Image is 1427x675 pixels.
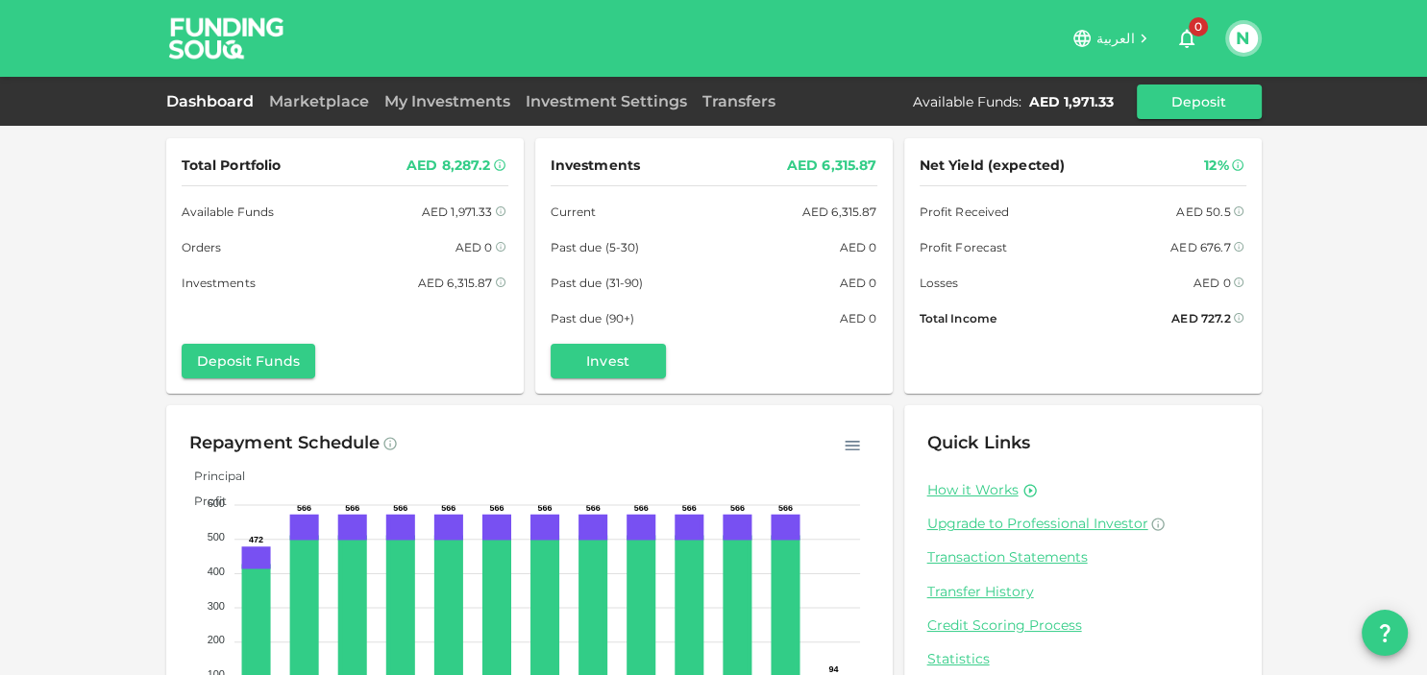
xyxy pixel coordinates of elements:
[180,494,227,508] span: Profit
[927,515,1239,533] a: Upgrade to Professional Investor
[920,308,996,328] span: Total Income
[422,202,493,222] div: AED 1,971.33
[207,531,224,542] tspan: 500
[920,154,1066,178] span: Net Yield (expected)
[927,515,1148,532] span: Upgrade to Professional Investor
[551,237,640,257] span: Past due (5-30)
[207,634,224,645] tspan: 200
[418,273,493,293] div: AED 6,315.87
[920,273,959,293] span: Losses
[927,650,1239,668] a: Statistics
[840,273,877,293] div: AED 0
[1170,237,1230,257] div: AED 676.7
[551,273,644,293] span: Past due (31-90)
[840,237,877,257] div: AED 0
[182,237,222,257] span: Orders
[551,154,640,178] span: Investments
[927,583,1239,601] a: Transfer History
[927,616,1239,635] a: Credit Scoring Process
[180,469,245,483] span: Principal
[261,92,377,110] a: Marketplace
[182,273,256,293] span: Investments
[551,344,666,378] button: Invest
[1137,84,1262,119] button: Deposit
[927,432,1031,453] span: Quick Links
[913,92,1021,111] div: Available Funds :
[1029,92,1114,111] div: AED 1,971.33
[1204,154,1228,178] div: 12%
[518,92,695,110] a: Investment Settings
[1229,24,1258,53] button: N
[1362,610,1408,656] button: question
[551,202,597,222] span: Current
[551,308,635,328] span: Past due (90+)
[1189,17,1208,36] span: 0
[406,154,491,178] div: AED 8,287.2
[182,154,282,178] span: Total Portfolio
[189,428,381,459] div: Repayment Schedule
[927,481,1019,499] a: How it Works
[207,566,224,577] tspan: 400
[166,92,261,110] a: Dashboard
[1193,273,1231,293] div: AED 0
[377,92,518,110] a: My Investments
[1176,202,1230,222] div: AED 50.5
[695,92,783,110] a: Transfers
[927,548,1239,567] a: Transaction Statements
[1168,19,1206,58] button: 0
[455,237,493,257] div: AED 0
[182,344,315,378] button: Deposit Funds
[207,600,224,612] tspan: 300
[787,154,877,178] div: AED 6,315.87
[207,497,224,509] tspan: 600
[802,202,877,222] div: AED 6,315.87
[920,202,1010,222] span: Profit Received
[1096,30,1135,47] span: العربية
[1171,308,1230,328] div: AED 727.2
[840,308,877,328] div: AED 0
[920,237,1008,257] span: Profit Forecast
[182,202,275,222] span: Available Funds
